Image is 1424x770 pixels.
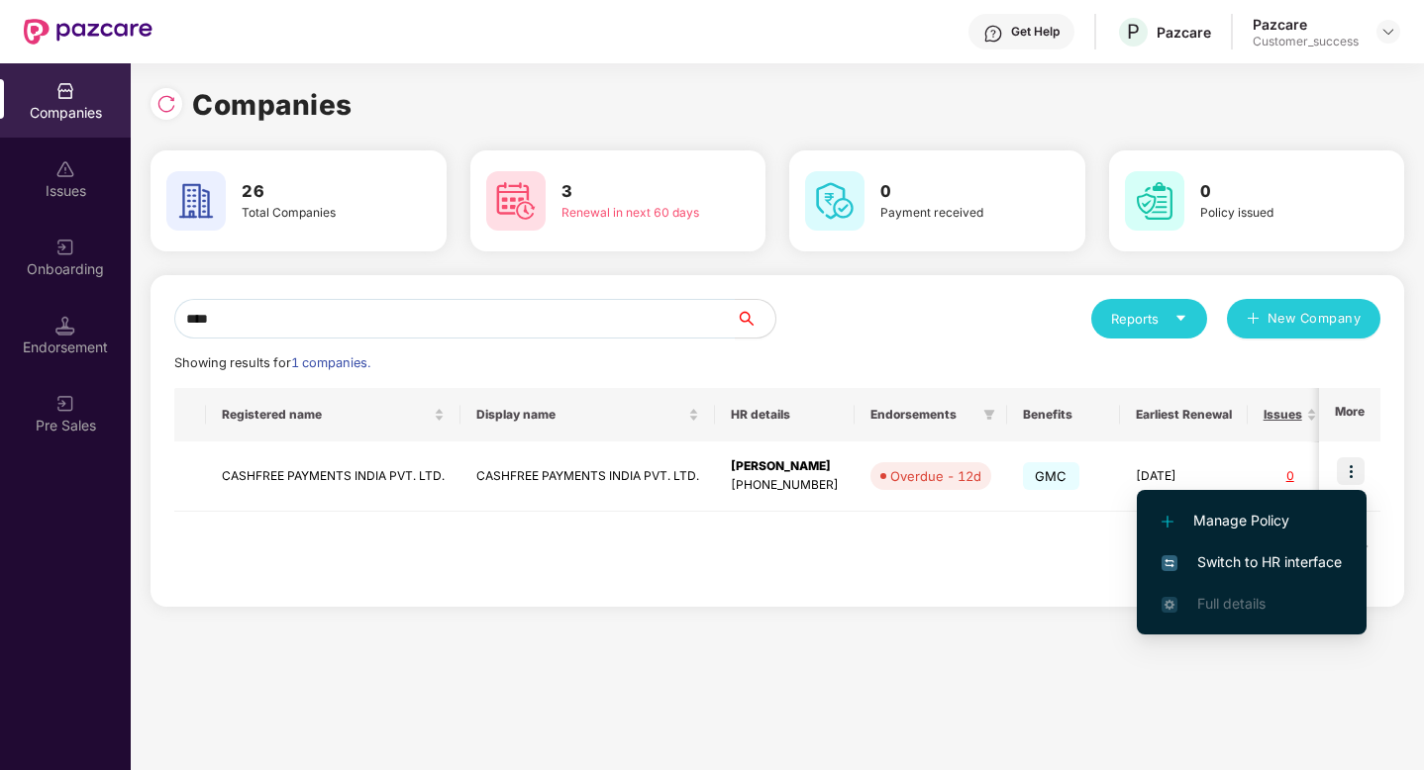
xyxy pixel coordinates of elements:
[1253,15,1359,34] div: Pazcare
[1264,467,1317,486] div: 0
[1200,204,1348,223] div: Policy issued
[880,179,1028,205] h3: 0
[983,409,995,421] span: filter
[1023,462,1079,490] span: GMC
[1380,24,1396,40] img: svg+xml;base64,PHN2ZyBpZD0iRHJvcGRvd24tMzJ4MzIiIHhtbG5zPSJodHRwOi8vd3d3LnczLm9yZy8yMDAwL3N2ZyIgd2...
[174,355,370,370] span: Showing results for
[156,94,176,114] img: svg+xml;base64,PHN2ZyBpZD0iUmVsb2FkLTMyeDMyIiB4bWxucz0iaHR0cDovL3d3dy53My5vcmcvMjAwMC9zdmciIHdpZH...
[983,24,1003,44] img: svg+xml;base64,PHN2ZyBpZD0iSGVscC0zMngzMiIgeG1sbnM9Imh0dHA6Ly93d3cudzMub3JnLzIwMDAvc3ZnIiB3aWR0aD...
[291,355,370,370] span: 1 companies.
[1253,34,1359,49] div: Customer_success
[1174,312,1187,325] span: caret-down
[735,299,776,338] button: search
[486,171,546,231] img: svg+xml;base64,PHN2ZyB4bWxucz0iaHR0cDovL3d3dy53My5vcmcvMjAwMC9zdmciIHdpZHRoPSI2MCIgaGVpZ2h0PSI2MC...
[1111,309,1187,329] div: Reports
[735,311,775,327] span: search
[1162,597,1177,613] img: svg+xml;base64,PHN2ZyB4bWxucz0iaHR0cDovL3d3dy53My5vcmcvMjAwMC9zdmciIHdpZHRoPSIxNi4zNjMiIGhlaWdodD...
[24,19,153,45] img: New Pazcare Logo
[805,171,865,231] img: svg+xml;base64,PHN2ZyB4bWxucz0iaHR0cDovL3d3dy53My5vcmcvMjAwMC9zdmciIHdpZHRoPSI2MCIgaGVpZ2h0PSI2MC...
[242,204,389,223] div: Total Companies
[206,441,460,512] td: CASHFREE PAYMENTS INDIA PVT. LTD.
[1200,179,1348,205] h3: 0
[1264,407,1302,423] span: Issues
[1011,24,1060,40] div: Get Help
[1007,388,1120,441] th: Benefits
[1162,551,1342,573] span: Switch to HR interface
[55,159,75,179] img: svg+xml;base64,PHN2ZyBpZD0iSXNzdWVzX2Rpc2FibGVkIiB4bWxucz0iaHR0cDovL3d3dy53My5vcmcvMjAwMC9zdmciIH...
[1197,595,1266,612] span: Full details
[1268,309,1362,329] span: New Company
[1157,23,1211,42] div: Pazcare
[460,388,715,441] th: Display name
[1337,457,1365,485] img: icon
[55,394,75,414] img: svg+xml;base64,PHN2ZyB3aWR0aD0iMjAiIGhlaWdodD0iMjAiIHZpZXdCb3g9IjAgMCAyMCAyMCIgZmlsbD0ibm9uZSIgeG...
[55,238,75,257] img: svg+xml;base64,PHN2ZyB3aWR0aD0iMjAiIGhlaWdodD0iMjAiIHZpZXdCb3g9IjAgMCAyMCAyMCIgZmlsbD0ibm9uZSIgeG...
[1127,20,1140,44] span: P
[561,179,709,205] h3: 3
[979,403,999,427] span: filter
[192,83,353,127] h1: Companies
[166,171,226,231] img: svg+xml;base64,PHN2ZyB4bWxucz0iaHR0cDovL3d3dy53My5vcmcvMjAwMC9zdmciIHdpZHRoPSI2MCIgaGVpZ2h0PSI2MC...
[1227,299,1380,338] button: plusNew Company
[55,316,75,336] img: svg+xml;base64,PHN2ZyB3aWR0aD0iMTQuNSIgaGVpZ2h0PSIxNC41IiB2aWV3Qm94PSIwIDAgMTYgMTYiIGZpbGw9Im5vbm...
[880,204,1028,223] div: Payment received
[1319,388,1380,441] th: More
[242,179,389,205] h3: 26
[222,407,430,423] span: Registered name
[1162,555,1177,571] img: svg+xml;base64,PHN2ZyB4bWxucz0iaHR0cDovL3d3dy53My5vcmcvMjAwMC9zdmciIHdpZHRoPSIxNiIgaGVpZ2h0PSIxNi...
[1120,388,1248,441] th: Earliest Renewal
[1125,171,1184,231] img: svg+xml;base64,PHN2ZyB4bWxucz0iaHR0cDovL3d3dy53My5vcmcvMjAwMC9zdmciIHdpZHRoPSI2MCIgaGVpZ2h0PSI2MC...
[561,204,709,223] div: Renewal in next 60 days
[55,81,75,101] img: svg+xml;base64,PHN2ZyBpZD0iQ29tcGFuaWVzIiB4bWxucz0iaHR0cDovL3d3dy53My5vcmcvMjAwMC9zdmciIHdpZHRoPS...
[206,388,460,441] th: Registered name
[476,407,684,423] span: Display name
[890,466,981,486] div: Overdue - 12d
[1162,510,1342,531] span: Manage Policy
[1162,516,1173,528] img: svg+xml;base64,PHN2ZyB4bWxucz0iaHR0cDovL3d3dy53My5vcmcvMjAwMC9zdmciIHdpZHRoPSIxMi4yMDEiIGhlaWdodD...
[1248,388,1333,441] th: Issues
[731,476,839,495] div: [PHONE_NUMBER]
[1247,312,1260,328] span: plus
[731,457,839,476] div: [PERSON_NAME]
[1120,441,1248,512] td: [DATE]
[870,407,975,423] span: Endorsements
[460,441,715,512] td: CASHFREE PAYMENTS INDIA PVT. LTD.
[715,388,855,441] th: HR details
